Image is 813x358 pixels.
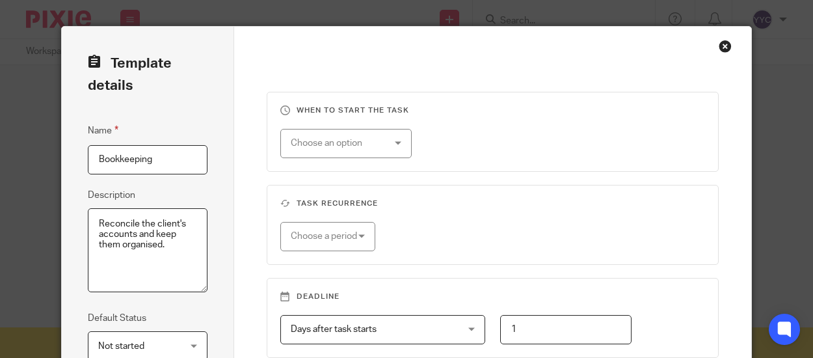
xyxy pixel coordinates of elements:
[88,189,135,202] label: Description
[280,105,705,116] h3: When to start the task
[719,40,732,53] div: Close this dialog window
[88,312,146,325] label: Default Status
[98,342,144,351] span: Not started
[88,123,118,138] label: Name
[291,130,387,157] div: Choose an option
[291,223,358,250] div: Choose a period
[88,53,207,97] h2: Template details
[280,292,705,302] h3: Deadline
[291,325,377,334] span: Days after task starts
[88,208,207,293] textarea: Reconcile the client's accounts and keep them organised.
[280,199,705,209] h3: Task recurrence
